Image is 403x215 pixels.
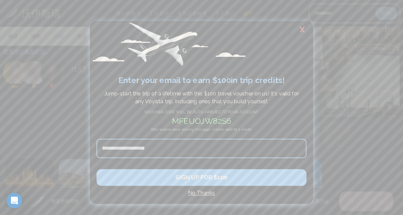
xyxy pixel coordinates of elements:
[96,109,307,115] h4: VOUCHER CODE WILL BE AUTO-APPLIED TO YOUR ACCOUNT:
[7,193,22,208] iframe: 对讲机实时聊天
[96,169,307,186] button: SIGN UP FOR $100
[100,90,303,106] p: Jump-start the trip of a lifetime with this $ 100 travel voucher on us! It's valid for any Voyist...
[96,127,307,139] h4: Offer expires once leaving this page. Credits valid for 1 month.
[292,21,313,38] h2: X
[96,189,307,197] h4: No Thanks
[90,21,246,68] img: Avopass plane flying
[96,115,307,127] h2: mfeuojw82s6
[96,74,307,86] h2: Enter your email to earn $ 100 in trip credits !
